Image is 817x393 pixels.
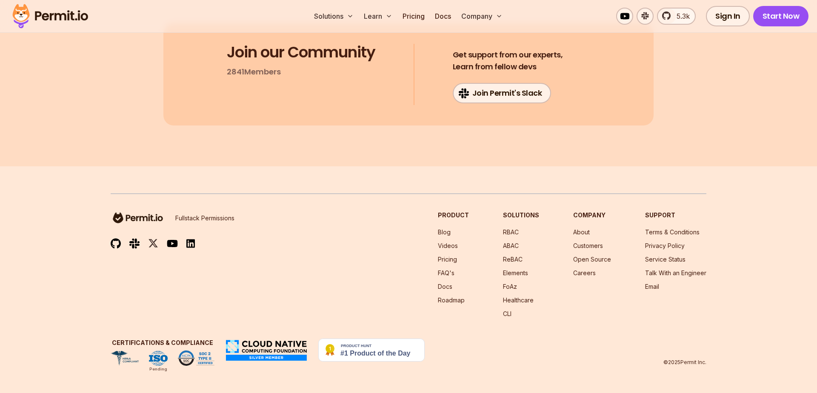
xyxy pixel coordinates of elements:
span: Get support from our experts, [453,49,563,61]
h3: Certifications & Compliance [111,339,214,347]
a: Elements [503,269,528,276]
button: Learn [360,8,396,25]
a: Privacy Policy [645,242,685,249]
img: ISO [149,351,168,366]
a: Pricing [438,256,457,263]
h3: Company [573,211,611,219]
a: FoAz [503,283,517,290]
img: github [111,238,121,249]
a: Start Now [753,6,809,26]
a: Service Status [645,256,686,263]
img: linkedin [186,239,195,248]
h3: Solutions [503,211,539,219]
p: © 2025 Permit Inc. [663,359,706,366]
h3: Join our Community [227,44,375,61]
a: Videos [438,242,458,249]
img: youtube [167,239,178,248]
img: Permit logo [9,2,92,31]
a: Blog [438,228,451,236]
a: Talk With an Engineer [645,269,706,276]
a: CLI [503,310,511,317]
h3: Product [438,211,469,219]
img: logo [111,211,165,225]
a: ABAC [503,242,519,249]
a: 5.3k [657,8,696,25]
h4: Learn from fellow devs [453,49,563,73]
button: Solutions [311,8,357,25]
a: RBAC [503,228,519,236]
div: Pending [149,366,167,373]
a: Email [645,283,659,290]
a: Join Permit's Slack [453,83,551,103]
a: Docs [431,8,454,25]
img: Permit.io - Never build permissions again | Product Hunt [318,339,425,362]
a: Sign In [706,6,750,26]
span: 5.3k [671,11,690,21]
img: HIPAA [111,351,139,366]
img: slack [129,238,140,249]
a: Pricing [399,8,428,25]
img: SOC [178,350,214,366]
a: Customers [573,242,603,249]
a: Roadmap [438,296,465,304]
h3: Support [645,211,706,219]
a: Terms & Conditions [645,228,700,236]
a: FAQ's [438,269,454,276]
a: Open Source [573,256,611,263]
a: ReBAC [503,256,523,263]
a: Docs [438,283,452,290]
a: Careers [573,269,596,276]
img: twitter [148,238,158,249]
p: Fullstack Permissions [175,214,234,222]
p: 2841 Members [227,66,281,78]
a: Healthcare [503,296,534,304]
a: About [573,228,590,236]
button: Company [458,8,506,25]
